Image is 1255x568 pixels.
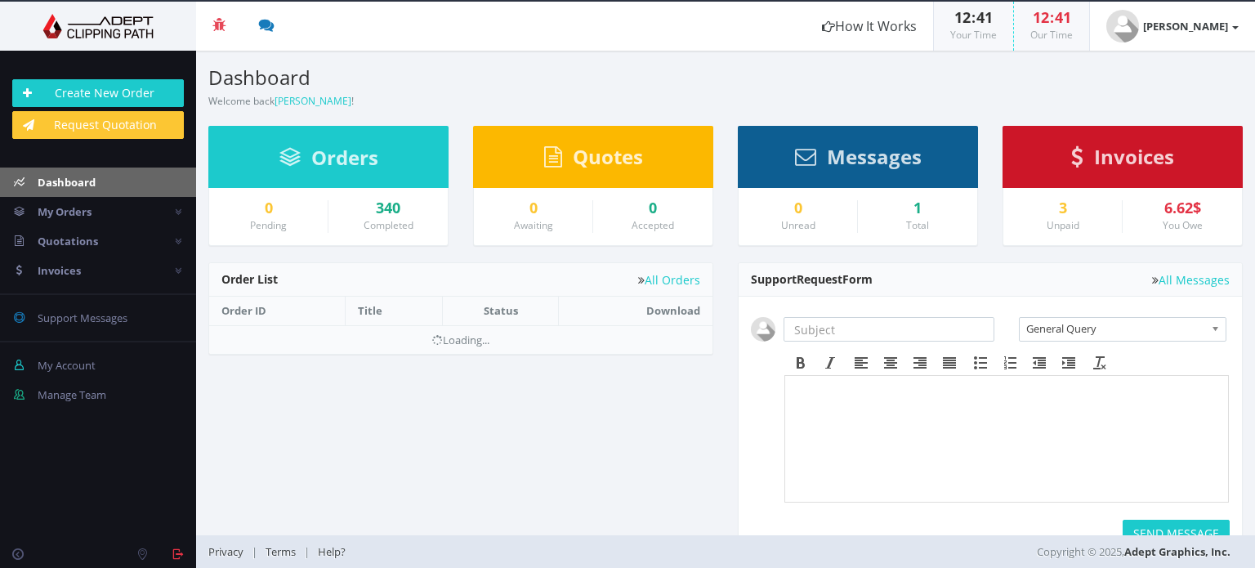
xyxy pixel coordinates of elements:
[751,271,873,287] span: Support Form
[1090,2,1255,51] a: [PERSON_NAME]
[954,7,971,27] span: 12
[1016,200,1110,217] a: 3
[1047,218,1079,232] small: Unpaid
[1033,7,1049,27] span: 12
[559,297,712,325] th: Download
[1030,28,1073,42] small: Our Time
[786,352,815,373] div: Bold
[1054,352,1083,373] div: Increase indent
[795,153,922,168] a: Messages
[1143,19,1228,34] strong: [PERSON_NAME]
[1094,143,1174,170] span: Invoices
[935,352,964,373] div: Justify
[364,218,413,232] small: Completed
[784,317,994,342] input: Subject
[870,200,965,217] div: 1
[311,144,378,171] span: Orders
[514,218,553,232] small: Awaiting
[310,544,354,559] a: Help?
[1071,153,1174,168] a: Invoices
[1124,544,1230,559] a: Adept Graphics, Inc.
[1106,10,1139,42] img: user_default.jpg
[1163,218,1203,232] small: You Owe
[995,352,1025,373] div: Numbered list
[806,2,933,51] a: How It Works
[876,352,905,373] div: Align center
[815,352,845,373] div: Italic
[38,311,127,325] span: Support Messages
[906,218,929,232] small: Total
[827,143,922,170] span: Messages
[1049,7,1055,27] span: :
[209,297,346,325] th: Order ID
[976,7,993,27] span: 41
[257,544,304,559] a: Terms
[12,79,184,107] a: Create New Order
[605,200,700,217] a: 0
[1152,274,1230,286] a: All Messages
[209,325,712,354] td: Loading...
[781,218,815,232] small: Unread
[971,7,976,27] span: :
[1135,200,1230,217] div: 6.62$
[443,297,559,325] th: Status
[1025,352,1054,373] div: Decrease indent
[12,111,184,139] a: Request Quotation
[1123,520,1230,548] button: SEND MESSAGE
[250,218,287,232] small: Pending
[275,94,351,108] a: [PERSON_NAME]
[544,153,643,168] a: Quotes
[221,271,278,287] span: Order List
[797,271,842,287] span: Request
[38,263,81,278] span: Invoices
[208,535,898,568] div: | |
[785,376,1228,502] iframe: Rich Text Area. Press ALT-F9 for menu. Press ALT-F10 for toolbar. Press ALT-0 for help
[279,154,378,168] a: Orders
[38,358,96,373] span: My Account
[751,317,775,342] img: user_default.jpg
[38,175,96,190] span: Dashboard
[38,204,92,219] span: My Orders
[208,94,354,108] small: Welcome back !
[341,200,435,217] a: 340
[208,544,252,559] a: Privacy
[221,200,315,217] a: 0
[905,352,935,373] div: Align right
[573,143,643,170] span: Quotes
[486,200,580,217] a: 0
[1085,352,1114,373] div: Clear formatting
[38,234,98,248] span: Quotations
[346,297,443,325] th: Title
[638,274,700,286] a: All Orders
[751,200,845,217] a: 0
[38,387,106,402] span: Manage Team
[950,28,997,42] small: Your Time
[12,14,184,38] img: Adept Graphics
[846,352,876,373] div: Align left
[632,218,674,232] small: Accepted
[208,67,713,88] h3: Dashboard
[1026,318,1204,339] span: General Query
[966,352,995,373] div: Bullet list
[1037,543,1230,560] span: Copyright © 2025,
[1055,7,1071,27] span: 41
